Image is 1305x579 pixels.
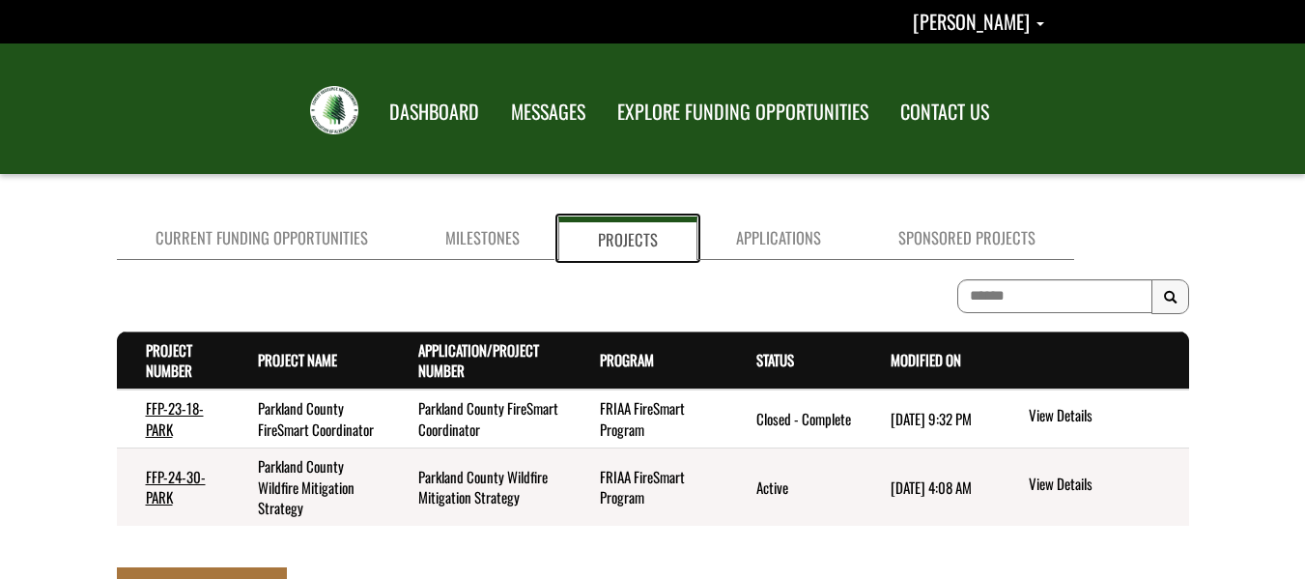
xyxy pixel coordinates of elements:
nav: Main Navigation [372,82,1004,136]
a: Sean Cunningham [913,7,1044,36]
a: DASHBOARD [375,88,494,136]
td: FFP-23-18-PARK [117,390,230,448]
a: Sponsored Projects [860,217,1074,260]
a: Program [600,349,654,370]
a: Project Number [146,339,192,381]
td: FFP-24-30-PARK [117,449,230,527]
a: View details [1029,405,1180,428]
td: Parkland County Wildfire Mitigation Strategy [389,449,571,527]
a: MESSAGES [496,88,600,136]
a: Status [756,349,794,370]
a: EXPLORE FUNDING OPPORTUNITIES [603,88,883,136]
input: To search on partial text, use the asterisk (*) wildcard character. [957,279,1152,313]
td: 8/28/2025 9:32 PM [862,390,997,448]
th: Actions [997,332,1188,390]
td: action menu [997,449,1188,527]
time: [DATE] 9:32 PM [891,408,972,429]
time: [DATE] 4:08 AM [891,477,972,498]
td: action menu [997,390,1188,448]
a: View details [1029,474,1180,497]
button: Search Results [1151,279,1189,314]
a: Projects [558,217,697,260]
td: FRIAA FireSmart Program [571,390,727,448]
td: Parkland County FireSmart Coordinator [389,390,571,448]
td: Closed - Complete [727,390,862,448]
a: Modified On [891,349,961,370]
a: CONTACT US [886,88,1004,136]
a: Applications [697,217,860,260]
a: FFP-23-18-PARK [146,397,204,439]
a: Application/Project Number [418,339,539,381]
img: FRIAA Submissions Portal [310,86,358,134]
a: Current Funding Opportunities [117,217,407,260]
td: Active [727,449,862,527]
td: 8/11/2025 4:08 AM [862,449,997,527]
span: [PERSON_NAME] [913,7,1030,36]
td: Parkland County Wildfire Mitigation Strategy [229,449,388,527]
a: Milestones [407,217,558,260]
a: FFP-24-30-PARK [146,466,206,507]
td: FRIAA FireSmart Program [571,449,727,527]
a: Project Name [258,349,337,370]
td: Parkland County FireSmart Coordinator [229,390,388,448]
